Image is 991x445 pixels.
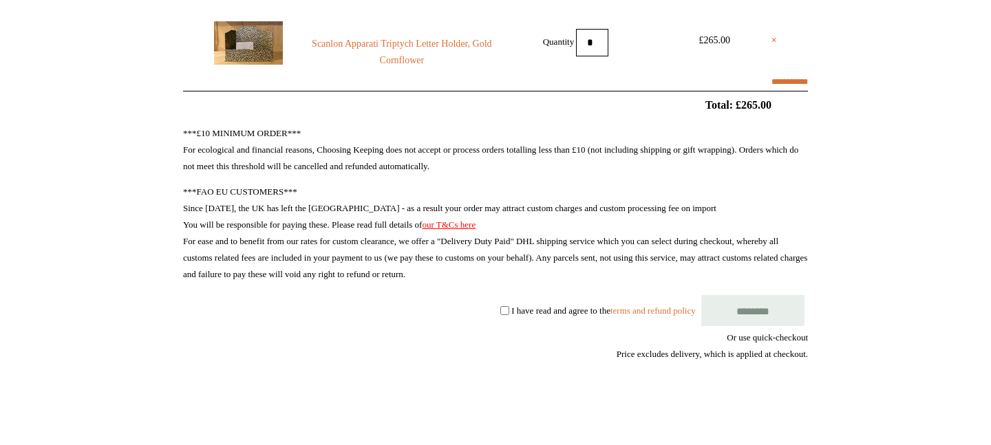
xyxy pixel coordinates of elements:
a: × [771,32,777,49]
a: our T&Cs here [422,219,476,230]
a: terms and refund policy [610,305,696,315]
p: ***FAO EU CUSTOMERS*** Since [DATE], the UK has left the [GEOGRAPHIC_DATA] - as a result your ord... [183,184,808,283]
a: Scanlon Apparati Triptych Letter Holder, Gold Cornflower [308,36,495,69]
label: I have read and agree to the [511,305,695,315]
div: Or use quick-checkout [183,329,808,362]
div: £265.00 [683,32,745,49]
p: ***£10 MINIMUM ORDER*** For ecological and financial reasons, Choosing Keeping does not accept or... [183,125,808,175]
h2: Total: £265.00 [151,98,840,111]
div: Price excludes delivery, which is applied at checkout. [183,346,808,362]
img: Scanlon Apparati Triptych Letter Holder, Gold Cornflower [214,21,283,65]
label: Quantity [543,36,575,46]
